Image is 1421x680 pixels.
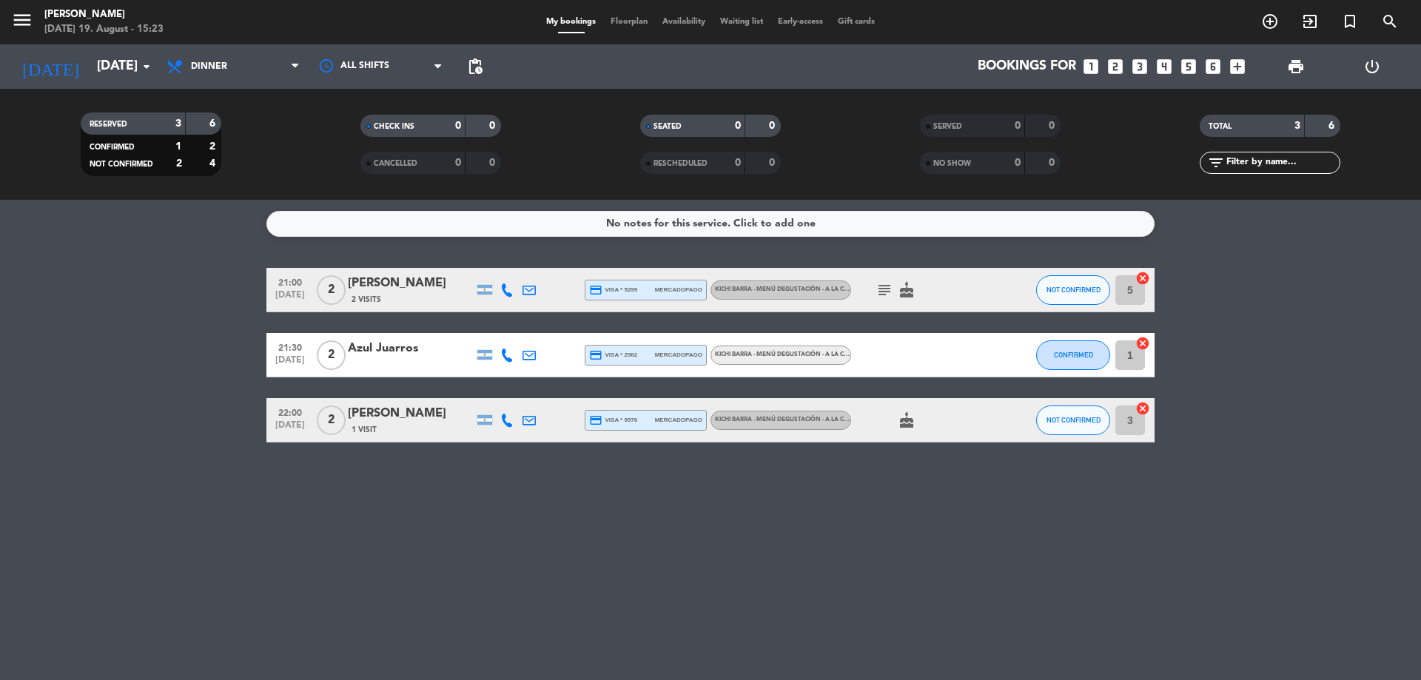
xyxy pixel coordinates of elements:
[715,286,859,292] span: Kichi Barra - Menú degustación - A la carta
[1049,158,1058,168] strong: 0
[1207,154,1225,172] i: filter_list
[272,338,309,355] span: 21:30
[191,61,227,72] span: Dinner
[589,414,637,427] span: visa * 9576
[606,215,816,232] div: No notes for this service. Click to add one
[1036,405,1110,435] button: NOT CONFIRMED
[466,58,484,75] span: pending_actions
[1130,57,1149,76] i: looks_3
[11,50,90,83] i: [DATE]
[933,160,971,167] span: NO SHOW
[209,141,218,152] strong: 2
[489,158,498,168] strong: 0
[1250,9,1290,34] span: BOOK TABLE
[1047,286,1101,294] span: NOT CONFIRMED
[1015,158,1021,168] strong: 0
[1135,336,1150,351] i: cancel
[1155,57,1174,76] i: looks_4
[1261,13,1279,30] i: add_circle_outline
[1036,275,1110,305] button: NOT CONFIRMED
[209,158,218,169] strong: 4
[317,405,346,435] span: 2
[272,273,309,290] span: 21:00
[90,121,127,128] span: RESERVED
[1135,401,1150,416] i: cancel
[589,414,602,427] i: credit_card
[1225,155,1340,171] input: Filter by name...
[1049,121,1058,131] strong: 0
[735,121,741,131] strong: 0
[933,123,962,130] span: SERVED
[1054,351,1093,359] span: CONFIRMED
[1341,13,1359,30] i: turned_in_not
[1301,13,1319,30] i: exit_to_app
[655,350,702,360] span: mercadopago
[1228,57,1247,76] i: add_box
[830,18,882,26] span: Gift cards
[352,294,381,306] span: 2 Visits
[1334,44,1410,89] div: LOG OUT
[175,141,181,152] strong: 1
[138,58,155,75] i: arrow_drop_down
[272,420,309,437] span: [DATE]
[770,18,830,26] span: Early-access
[175,118,181,129] strong: 3
[539,18,603,26] span: My bookings
[589,283,602,297] i: credit_card
[654,123,682,130] span: SEATED
[1209,123,1232,130] span: TOTAL
[978,59,1076,74] span: Bookings for
[1015,121,1021,131] strong: 0
[769,158,778,168] strong: 0
[489,121,498,131] strong: 0
[1047,416,1101,424] span: NOT CONFIRMED
[1328,121,1337,131] strong: 6
[876,281,893,299] i: subject
[1363,58,1381,75] i: power_settings_new
[90,144,135,151] span: CONFIRMED
[11,9,33,36] button: menu
[352,424,377,436] span: 1 Visit
[1081,57,1101,76] i: looks_one
[655,285,702,294] span: mercadopago
[715,417,859,423] span: Kichi Barra - Menú degustación - A la carta
[589,349,637,362] span: visa * 2982
[272,403,309,420] span: 22:00
[348,404,474,423] div: [PERSON_NAME]
[44,22,164,37] div: [DATE] 19. August - 15:23
[317,340,346,370] span: 2
[655,415,702,425] span: mercadopago
[603,18,655,26] span: Floorplan
[898,411,916,429] i: cake
[1203,57,1223,76] i: looks_6
[1330,9,1370,34] span: Special reservation
[713,18,770,26] span: Waiting list
[735,158,741,168] strong: 0
[898,281,916,299] i: cake
[348,274,474,293] div: [PERSON_NAME]
[1287,58,1305,75] span: print
[374,123,414,130] span: CHECK INS
[176,158,182,169] strong: 2
[209,118,218,129] strong: 6
[272,355,309,372] span: [DATE]
[455,121,461,131] strong: 0
[348,339,474,358] div: Azul Juarros
[654,160,708,167] span: RESCHEDULED
[374,160,417,167] span: CANCELLED
[1036,340,1110,370] button: CONFIRMED
[589,283,637,297] span: visa * 5299
[715,351,859,357] span: Kichi Barra - Menú degustación - A la carta
[655,18,713,26] span: Availability
[272,290,309,307] span: [DATE]
[769,121,778,131] strong: 0
[1179,57,1198,76] i: looks_5
[1294,121,1300,131] strong: 3
[589,349,602,362] i: credit_card
[317,275,346,305] span: 2
[1106,57,1125,76] i: looks_two
[1381,13,1399,30] i: search
[455,158,461,168] strong: 0
[90,161,153,168] span: NOT CONFIRMED
[11,9,33,31] i: menu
